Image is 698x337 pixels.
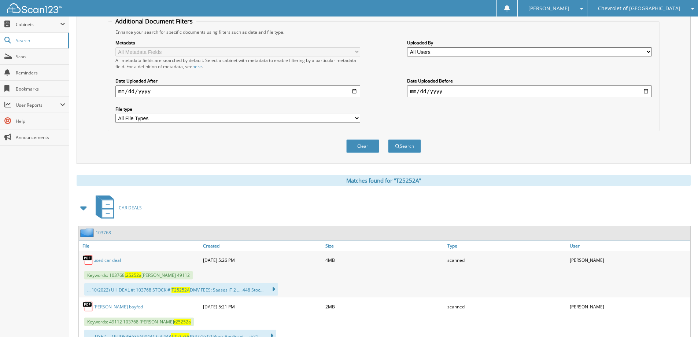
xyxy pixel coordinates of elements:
span: t25252a [174,319,191,325]
label: Uploaded By [407,40,652,46]
div: [DATE] 5:26 PM [201,253,324,267]
a: CAR DEALS [91,193,142,222]
a: here [192,63,202,70]
div: Enhance your search for specific documents using filters such as date and file type. [112,29,655,35]
button: Clear [346,139,379,153]
div: [PERSON_NAME] [568,299,690,314]
a: File [79,241,201,251]
div: scanned [446,253,568,267]
div: 2MB [324,299,446,314]
label: Date Uploaded Before [407,78,652,84]
a: Created [201,241,324,251]
span: Help [16,118,65,124]
label: File type [115,106,360,112]
a: [PERSON_NAME] bayfed [93,304,143,310]
legend: Additional Document Filters [112,17,196,25]
a: 103768 [96,230,111,236]
div: 4MB [324,253,446,267]
img: PDF.png [82,254,93,265]
span: Keywords: 49112 103768 [PERSON_NAME] [84,318,194,326]
img: PDF.png [82,301,93,312]
span: Chevrolet of [GEOGRAPHIC_DATA] [598,6,680,11]
input: end [407,85,652,97]
img: scan123-logo-white.svg [7,3,62,13]
div: Matches found for "T25252A" [77,175,691,186]
span: User Reports [16,102,60,108]
img: folder2.png [80,228,96,237]
a: User [568,241,690,251]
span: Reminders [16,70,65,76]
iframe: Chat Widget [661,302,698,337]
span: Search [16,37,64,44]
a: used car deal [93,257,121,263]
span: CAR DEALS [119,205,142,211]
div: ... 10/2022) UH DEAL #: 103768 STOCK #: DMV FEES: Saases iT 2 ... ,448 Stoc... [84,283,278,296]
div: All metadata fields are searched by default. Select a cabinet with metadata to enable filtering b... [115,57,360,70]
span: Scan [16,54,65,60]
div: [PERSON_NAME] [568,253,690,267]
a: Size [324,241,446,251]
div: [DATE] 5:21 PM [201,299,324,314]
span: Keywords: 103768 [PERSON_NAME] 49112 [84,271,193,279]
input: start [115,85,360,97]
a: Type [446,241,568,251]
span: Bookmarks [16,86,65,92]
label: Date Uploaded After [115,78,360,84]
span: T25252A [171,287,190,293]
span: [PERSON_NAME] [528,6,569,11]
span: Announcements [16,134,65,140]
button: Search [388,139,421,153]
span: t25252a [125,272,141,278]
div: scanned [446,299,568,314]
span: Cabinets [16,21,60,28]
label: Metadata [115,40,360,46]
